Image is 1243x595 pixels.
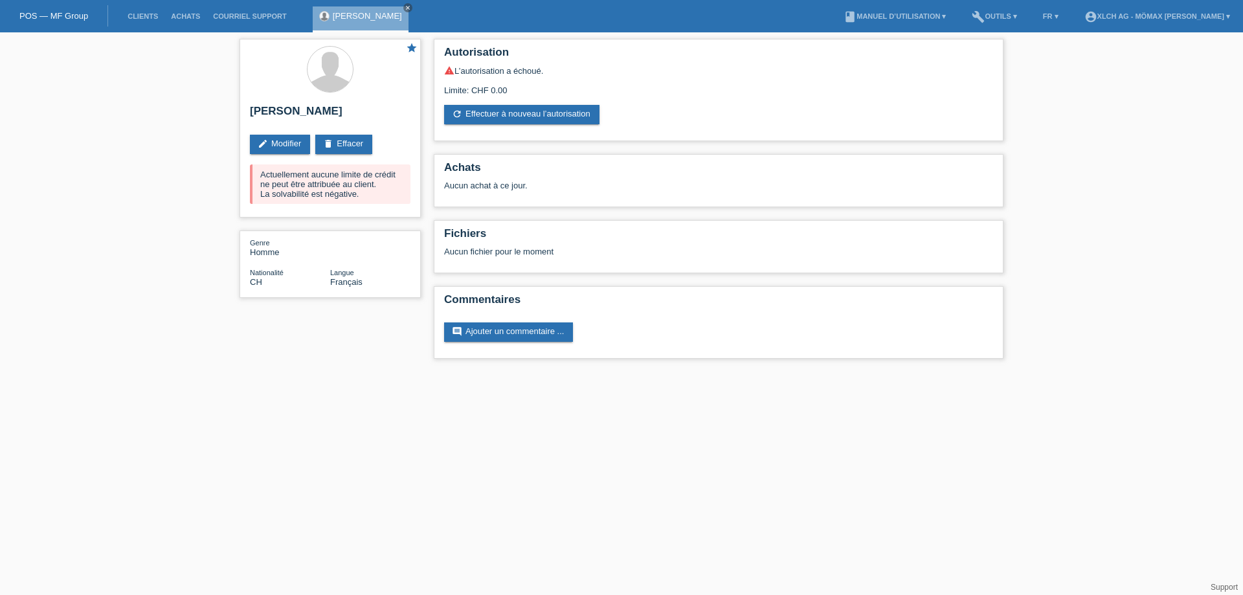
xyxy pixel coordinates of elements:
div: Aucun achat à ce jour. [444,181,993,200]
div: Homme [250,238,330,257]
h2: Commentaires [444,293,993,313]
i: edit [258,139,268,149]
a: close [403,3,412,12]
a: Courriel Support [207,12,293,20]
a: star [406,42,418,56]
h2: [PERSON_NAME] [250,105,410,124]
i: refresh [452,109,462,119]
a: FR ▾ [1036,12,1065,20]
a: POS — MF Group [19,11,88,21]
a: Clients [121,12,164,20]
a: Support [1211,583,1238,592]
div: Aucun fichier pour le moment [444,247,840,256]
a: commentAjouter un commentaire ... [444,322,573,342]
a: [PERSON_NAME] [333,11,402,21]
a: bookManuel d’utilisation ▾ [837,12,952,20]
h2: Autorisation [444,46,993,65]
div: L’autorisation a échoué. [444,65,993,76]
span: Suisse [250,277,262,287]
i: build [972,10,985,23]
a: deleteEffacer [315,135,372,154]
i: comment [452,326,462,337]
a: Achats [164,12,207,20]
i: account_circle [1084,10,1097,23]
span: Genre [250,239,270,247]
i: star [406,42,418,54]
div: Actuellement aucune limite de crédit ne peut être attribuée au client. La solvabilité est négative. [250,164,410,204]
i: close [405,5,411,11]
i: delete [323,139,333,149]
i: book [844,10,857,23]
a: buildOutils ▾ [965,12,1023,20]
span: Langue [330,269,354,276]
a: account_circleXLCH AG - Mömax [PERSON_NAME] ▾ [1078,12,1237,20]
span: Français [330,277,363,287]
a: refreshEffectuer à nouveau l’autorisation [444,105,599,124]
div: Limite: CHF 0.00 [444,76,993,95]
a: editModifier [250,135,310,154]
i: warning [444,65,454,76]
h2: Fichiers [444,227,993,247]
h2: Achats [444,161,993,181]
span: Nationalité [250,269,284,276]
